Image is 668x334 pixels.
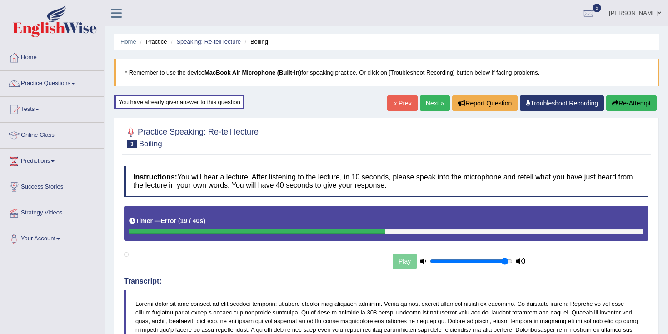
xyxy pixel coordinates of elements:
a: Tests [0,97,104,120]
b: Error [161,217,176,224]
a: « Prev [387,95,417,111]
b: ( [178,217,180,224]
a: Success Stories [0,174,104,197]
small: Boiling [139,140,162,148]
b: MacBook Air Microphone (Built-in) [204,69,301,76]
a: Your Account [0,226,104,249]
a: Predictions [0,149,104,171]
span: 5 [593,4,602,12]
a: Speaking: Re-tell lecture [176,38,241,45]
button: Re-Attempt [606,95,657,111]
a: Online Class [0,123,104,145]
h2: Practice Speaking: Re-tell lecture [124,125,259,148]
b: 19 / 40s [180,217,204,224]
a: Practice Questions [0,71,104,94]
a: Next » [420,95,450,111]
div: You have already given answer to this question [114,95,244,109]
li: Practice [138,37,167,46]
button: Report Question [452,95,518,111]
b: Instructions: [133,173,177,181]
a: Home [120,38,136,45]
b: ) [203,217,205,224]
li: Boiling [243,37,268,46]
a: Strategy Videos [0,200,104,223]
h5: Timer — [129,218,205,224]
h4: Transcript: [124,277,648,285]
span: 3 [127,140,137,148]
a: Home [0,45,104,68]
blockquote: * Remember to use the device for speaking practice. Or click on [Troubleshoot Recording] button b... [114,59,659,86]
h4: You will hear a lecture. After listening to the lecture, in 10 seconds, please speak into the mic... [124,166,648,196]
a: Troubleshoot Recording [520,95,604,111]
